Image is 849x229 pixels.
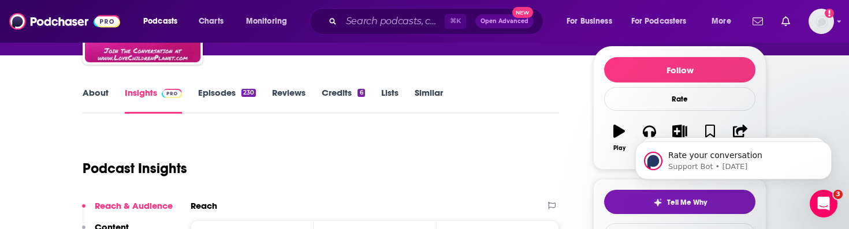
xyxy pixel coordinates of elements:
span: ⌘ K [445,14,466,29]
img: Podchaser Pro [162,89,182,98]
svg: Add a profile image [825,9,834,18]
iframe: Intercom notifications message [618,117,849,198]
img: tell me why sparkle [653,198,662,207]
button: open menu [135,12,192,31]
p: Reach & Audience [95,200,173,211]
button: open menu [558,12,627,31]
a: Show notifications dropdown [777,12,795,31]
button: Play [604,117,634,159]
div: 230 [241,89,256,97]
button: open menu [238,12,302,31]
button: tell me why sparkleTell Me Why [604,190,755,214]
a: Credits6 [322,87,364,114]
button: Reach & Audience [82,200,173,222]
a: Lists [381,87,399,114]
img: User Profile [809,9,834,34]
span: Open Advanced [481,18,528,24]
a: Episodes230 [198,87,256,114]
span: Monitoring [246,13,287,29]
a: Similar [415,87,443,114]
span: For Business [567,13,612,29]
a: About [83,87,109,114]
span: Logged in as ldigiovine [809,9,834,34]
span: Charts [199,13,224,29]
input: Search podcasts, credits, & more... [341,12,445,31]
button: open menu [624,12,703,31]
button: Follow [604,57,755,82]
span: New [512,7,533,18]
iframe: Intercom live chat [810,190,837,217]
a: InsightsPodchaser Pro [125,87,182,114]
span: Podcasts [143,13,177,29]
span: Tell Me Why [667,198,707,207]
span: 3 [833,190,843,199]
div: Rate [604,87,755,111]
h2: Reach [191,200,217,211]
button: Show profile menu [809,9,834,34]
button: Open AdvancedNew [475,14,534,28]
a: Reviews [272,87,306,114]
a: Charts [191,12,230,31]
a: Show notifications dropdown [748,12,768,31]
div: 6 [358,89,364,97]
span: More [712,13,731,29]
img: Podchaser - Follow, Share and Rate Podcasts [9,10,120,32]
h1: Podcast Insights [83,160,187,177]
div: Search podcasts, credits, & more... [321,8,554,35]
span: For Podcasters [631,13,687,29]
button: open menu [703,12,746,31]
div: Play [613,145,625,152]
